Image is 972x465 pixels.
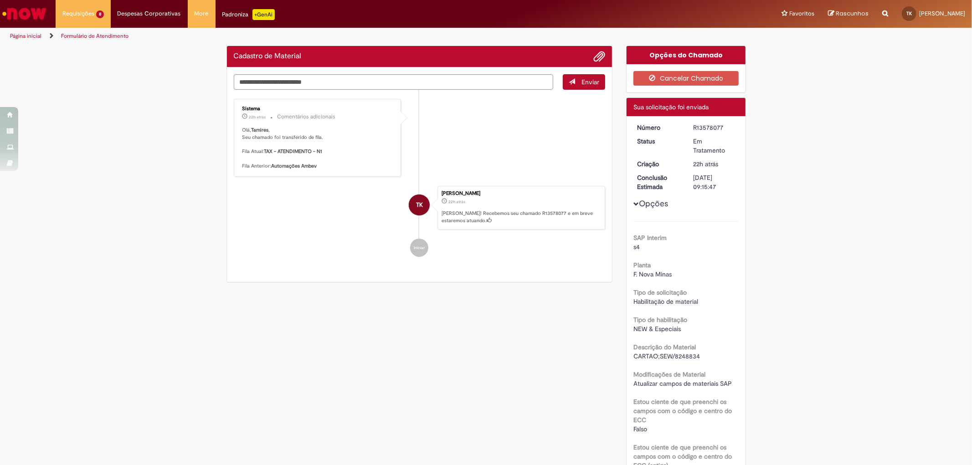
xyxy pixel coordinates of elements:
[222,9,275,20] div: Padroniza
[693,123,735,132] div: R13578077
[633,379,732,388] span: Atualizar campos de materiais SAP
[828,10,869,18] a: Rascunhos
[242,106,394,112] div: Sistema
[633,325,681,333] span: NEW & Especiais
[264,148,323,155] b: TAX - ATENDIMENTO - N1
[919,10,965,17] span: [PERSON_NAME]
[7,28,641,45] ul: Trilhas de página
[633,316,687,324] b: Tipo de habilitação
[627,46,746,64] div: Opções do Chamado
[630,159,686,169] dt: Criação
[633,103,709,111] span: Sua solicitação foi enviada
[633,71,739,86] button: Cancelar Chamado
[195,9,209,18] span: More
[252,9,275,20] p: +GenAi
[633,261,651,269] b: Planta
[693,159,735,169] div: 29/09/2025 16:15:39
[249,114,266,120] time: 29/09/2025 16:15:51
[633,243,640,251] span: s4
[633,288,687,296] b: Tipo de solicitação
[633,270,672,278] span: F. Nova Minas
[118,9,181,18] span: Despesas Corporativas
[242,127,394,169] p: Olá, , Seu chamado foi transferido de fila. Fila Atual: Fila Anterior:
[272,163,317,169] b: Automações Ambev
[10,32,41,40] a: Página inicial
[1,5,48,23] img: ServiceNow
[278,113,336,121] small: Comentários adicionais
[96,10,104,18] span: 8
[633,234,667,242] b: SAP Interim
[234,90,606,266] ul: Histórico de tíquete
[448,199,465,204] span: 22h atrás
[633,370,705,378] b: Modificações de Material
[633,398,732,424] b: Estou ciente de que preenchi os campos com o código e centro do ECC
[693,160,718,168] time: 29/09/2025 16:15:39
[633,343,696,351] b: Descrição do Material
[416,194,423,216] span: TK
[563,74,605,90] button: Enviar
[581,78,599,86] span: Enviar
[633,352,700,360] span: CARTAO;SEW/8248834
[630,173,686,191] dt: Conclusão Estimada
[448,199,465,204] time: 29/09/2025 16:15:39
[61,32,129,40] a: Formulário de Atendimento
[633,425,647,433] span: Falso
[593,51,605,62] button: Adicionar anexos
[442,191,600,196] div: [PERSON_NAME]
[836,9,869,18] span: Rascunhos
[62,9,94,18] span: Requisições
[249,114,266,120] span: 22h atrás
[693,137,735,155] div: Em Tratamento
[630,123,686,132] dt: Número
[234,74,554,90] textarea: Digite sua mensagem aqui...
[252,127,269,133] b: Tamires
[693,173,735,191] div: [DATE] 09:15:47
[630,137,686,146] dt: Status
[442,210,600,224] p: [PERSON_NAME]! Recebemos seu chamado R13578077 e em breve estaremos atuando.
[906,10,912,16] span: TK
[409,194,430,215] div: Tamires Karolaine
[234,52,302,61] h2: Cadastro de Material Histórico de tíquete
[693,160,718,168] span: 22h atrás
[789,9,814,18] span: Favoritos
[234,186,606,230] li: Tamires Karolaine
[633,297,698,306] span: Habilitação de material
